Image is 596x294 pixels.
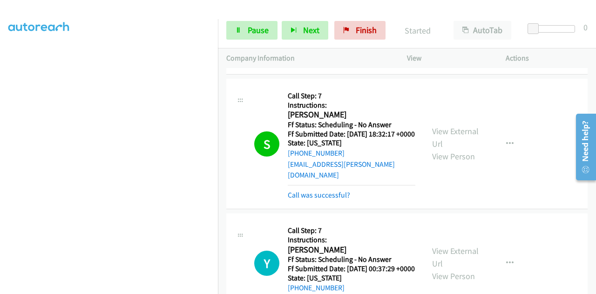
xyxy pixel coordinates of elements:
[288,273,415,283] h5: State: [US_STATE]
[288,130,415,139] h5: Ff Submitted Date: [DATE] 18:32:17 +0000
[356,25,377,35] span: Finish
[432,151,475,162] a: View Person
[226,53,390,64] p: Company Information
[226,21,278,40] a: Pause
[248,25,269,35] span: Pause
[583,21,588,34] div: 0
[288,235,415,245] h5: Instructions:
[506,53,588,64] p: Actions
[288,101,415,110] h5: Instructions:
[432,246,479,269] a: View External Url
[288,109,412,120] h2: [PERSON_NAME]
[532,25,575,33] div: Delay between calls (in seconds)
[569,110,596,184] iframe: Resource Center
[288,245,412,255] h2: [PERSON_NAME]
[288,264,415,273] h5: Ff Submitted Date: [DATE] 00:37:29 +0000
[288,149,345,157] a: [PHONE_NUMBER]
[288,226,415,235] h5: Call Step: 7
[254,251,279,276] h1: Y
[432,271,475,281] a: View Person
[432,126,479,149] a: View External Url
[288,191,350,199] a: Call was successful?
[288,120,415,130] h5: Ff Status: Scheduling - No Answer
[282,21,328,40] button: Next
[288,255,415,264] h5: Ff Status: Scheduling - No Answer
[398,24,437,37] p: Started
[334,21,386,40] a: Finish
[288,91,415,101] h5: Call Step: 7
[254,251,279,276] div: The call is yet to be attempted
[254,131,279,157] h1: S
[288,138,415,148] h5: State: [US_STATE]
[288,283,345,292] a: [PHONE_NUMBER]
[407,53,489,64] p: View
[454,21,511,40] button: AutoTab
[303,25,319,35] span: Next
[288,160,395,180] a: [EMAIL_ADDRESS][PERSON_NAME][DOMAIN_NAME]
